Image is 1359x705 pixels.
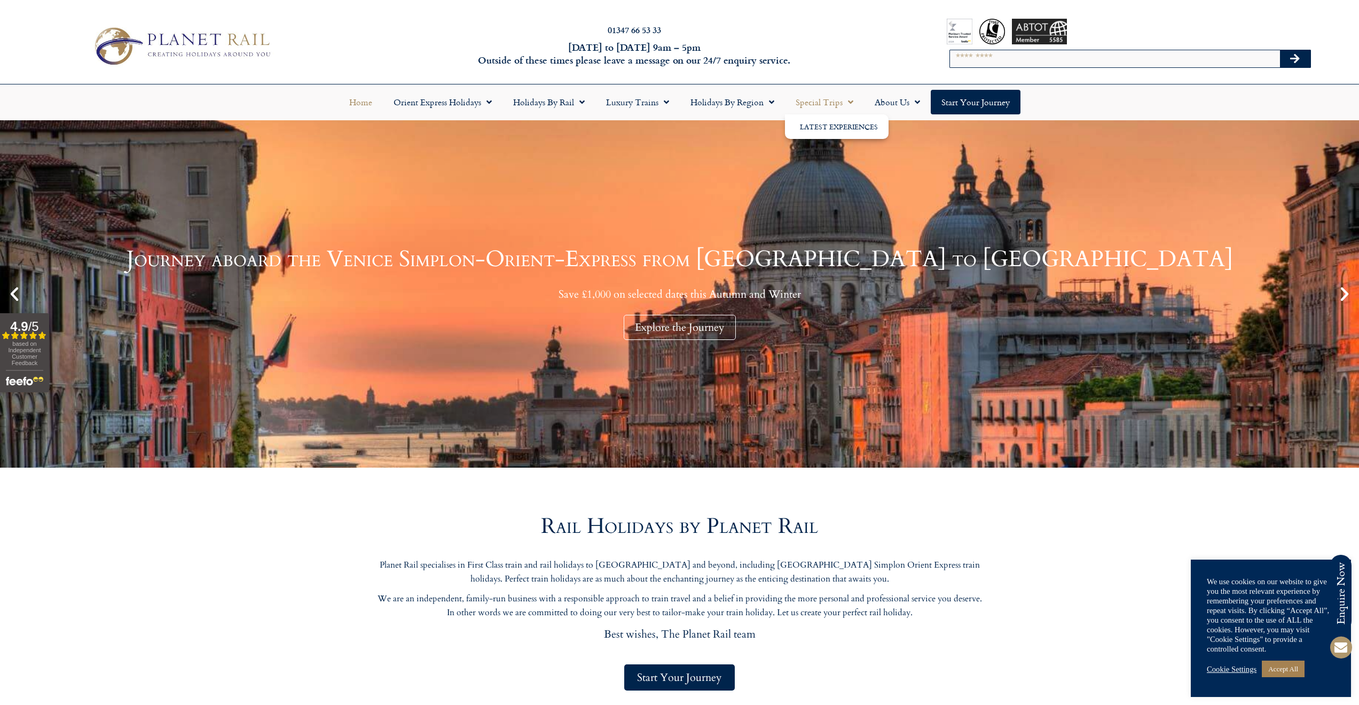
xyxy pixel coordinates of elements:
a: Orient Express Holidays [383,90,502,114]
h1: Journey aboard the Venice Simplon-Orient-Express from [GEOGRAPHIC_DATA] to [GEOGRAPHIC_DATA] [127,248,1233,270]
a: Holidays by Rail [502,90,595,114]
p: Save £1,000 on selected dates this Autumn and Winter [127,288,1233,301]
span: Best wishes, The Planet Rail team [604,627,756,641]
ul: Special Trips [785,114,889,139]
button: Search [1280,50,1311,67]
h2: Rail Holidays by Planet Rail [375,516,984,537]
p: We are an independent, family-run business with a responsible approach to train travel and a beli... [375,592,984,619]
img: Planet Rail Train Holidays Logo [87,23,275,69]
div: Explore the Journey [624,315,736,340]
nav: Menu [5,90,1354,114]
a: Holidays by Region [680,90,785,114]
div: Previous slide [5,285,23,303]
a: Accept All [1262,661,1305,677]
a: Start Your Journey [624,664,735,691]
a: Start your Journey [931,90,1020,114]
a: 01347 66 53 33 [608,24,661,36]
div: Next slide [1336,285,1354,303]
div: We use cookies on our website to give you the most relevant experience by remembering your prefer... [1207,577,1335,654]
a: Cookie Settings [1207,664,1256,674]
span: Start Your Journey [637,671,722,684]
h6: [DATE] to [DATE] 9am – 5pm Outside of these times please leave a message on our 24/7 enquiry serv... [365,41,904,66]
p: Planet Rail specialises in First Class train and rail holidays to [GEOGRAPHIC_DATA] and beyond, i... [375,559,984,586]
a: Latest Experiences [785,114,889,139]
a: About Us [864,90,931,114]
a: Home [339,90,383,114]
a: Luxury Trains [595,90,680,114]
a: Special Trips [785,90,864,114]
